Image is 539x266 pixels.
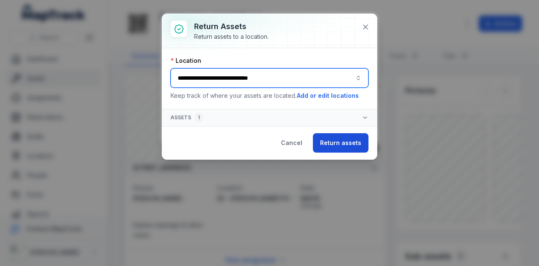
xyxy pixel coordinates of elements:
button: Return assets [313,133,368,153]
div: Return assets to a location. [194,32,269,41]
h3: Return assets [194,21,269,32]
button: Add or edit locations [296,91,359,100]
button: Assets1 [162,109,377,126]
label: Location [171,56,201,65]
button: Cancel [274,133,310,153]
div: 1 [195,113,203,123]
p: Keep track of where your assets are located. [171,91,368,100]
span: Assets [171,113,203,123]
